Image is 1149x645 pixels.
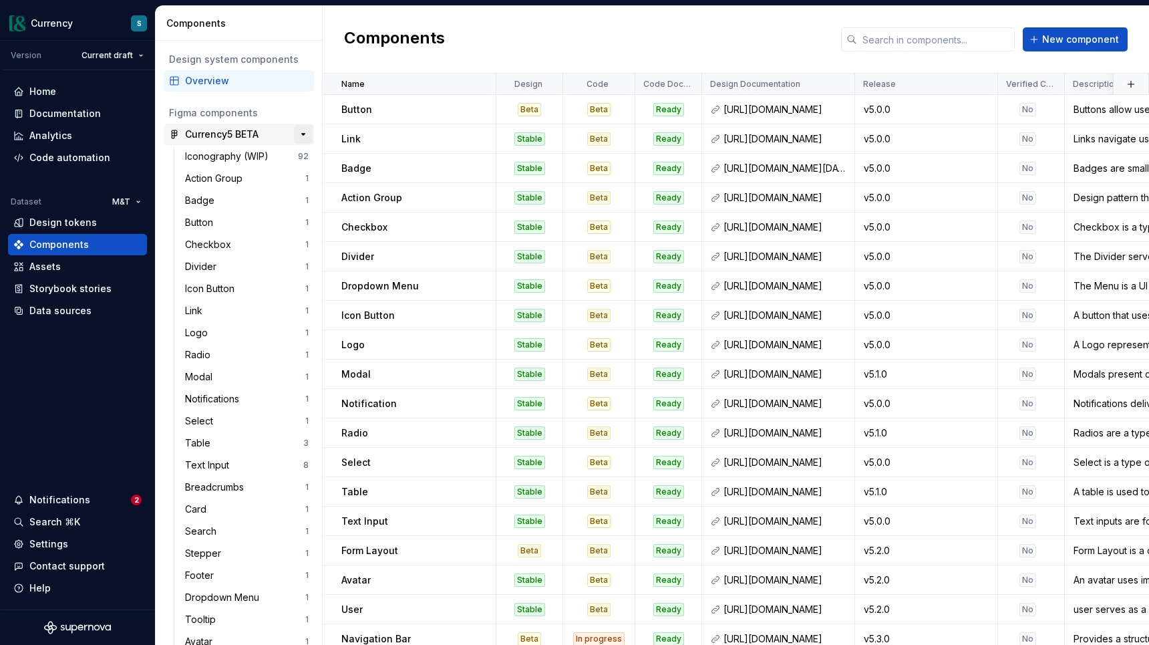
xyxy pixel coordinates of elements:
div: 1 [305,261,309,272]
p: Logo [341,338,365,352]
p: Dropdown Menu [341,279,419,293]
div: Beta [587,191,611,205]
div: Currency [31,17,73,30]
div: Ready [653,279,684,293]
div: [URL][DOMAIN_NAME][DATE] [723,162,846,175]
div: Home [29,85,56,98]
button: Search ⌘K [8,511,147,533]
span: M&T [112,197,130,207]
div: Stable [514,191,545,205]
p: Design Documentation [710,79,800,90]
a: Components [8,234,147,255]
p: Action Group [341,191,402,205]
p: Name [341,79,365,90]
div: Stable [514,426,545,440]
div: Beta [518,544,541,557]
div: [URL][DOMAIN_NAME] [723,397,846,410]
div: Code automation [29,151,110,164]
div: 92 [298,151,309,162]
div: Iconography (WIP) [185,150,274,163]
div: Text Input [185,459,234,472]
div: Beta [587,221,611,234]
a: Documentation [8,103,147,124]
div: Table [185,436,216,450]
a: Checkbox1 [180,234,314,255]
p: Release [863,79,896,90]
div: No [1019,132,1036,146]
div: Help [29,582,51,595]
div: 1 [305,372,309,382]
div: 3 [303,438,309,448]
p: Notification [341,397,397,410]
p: Radio [341,426,368,440]
div: Data sources [29,304,92,317]
div: Beta [587,368,611,381]
div: v5.1.0 [856,485,997,499]
div: 1 [305,350,309,360]
div: [URL][DOMAIN_NAME] [723,573,846,587]
img: 77b064d8-59cc-4dbd-8929-60c45737814c.png [9,15,25,31]
div: Stable [514,573,545,587]
div: [URL][DOMAIN_NAME] [723,338,846,352]
p: Code Documentation [643,79,691,90]
div: v5.0.0 [856,103,997,116]
div: Stable [514,603,545,616]
a: Stepper1 [180,543,314,564]
div: v5.2.0 [856,544,997,557]
div: v5.1.0 [856,368,997,381]
div: Stable [514,515,545,528]
div: Select [185,414,218,428]
div: Stable [514,338,545,352]
a: Icon Button1 [180,278,314,299]
div: Ready [653,132,684,146]
div: Stable [514,221,545,234]
div: v5.0.0 [856,309,997,322]
div: No [1019,221,1036,234]
p: Badge [341,162,371,175]
div: v5.0.0 [856,250,997,263]
div: 1 [305,504,309,515]
div: Ready [653,397,684,410]
div: 1 [305,614,309,625]
div: [URL][DOMAIN_NAME] [723,368,846,381]
a: Currency5 BETA [164,124,314,145]
p: Button [341,103,372,116]
div: Breadcrumbs [185,481,249,494]
a: Settings [8,533,147,555]
div: Ready [653,103,684,116]
a: Overview [164,70,314,92]
a: Supernova Logo [44,621,111,634]
button: Current draft [75,46,150,65]
div: v5.0.0 [856,191,997,205]
div: [URL][DOMAIN_NAME] [723,426,846,440]
div: Beta [587,279,611,293]
div: No [1019,368,1036,381]
div: 1 [305,416,309,426]
div: Beta [587,456,611,469]
div: v5.0.0 [856,221,997,234]
p: Link [341,132,361,146]
div: No [1019,338,1036,352]
a: Badge1 [180,190,314,211]
button: Help [8,577,147,599]
div: Design tokens [29,216,97,229]
div: Beta [587,603,611,616]
div: No [1019,309,1036,322]
p: Table [341,485,368,499]
a: Design tokens [8,212,147,233]
div: 1 [305,328,309,338]
div: No [1019,603,1036,616]
div: [URL][DOMAIN_NAME] [723,250,846,263]
p: Form Layout [341,544,398,557]
div: Assets [29,260,61,273]
div: Beta [587,250,611,263]
div: 8 [303,460,309,471]
div: Beta [587,103,611,116]
div: Stable [514,456,545,469]
div: Ready [653,250,684,263]
div: [URL][DOMAIN_NAME] [723,103,846,116]
div: 1 [305,570,309,581]
a: Code automation [8,147,147,168]
div: [URL][DOMAIN_NAME] [723,515,846,528]
div: [URL][DOMAIN_NAME] [723,485,846,499]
